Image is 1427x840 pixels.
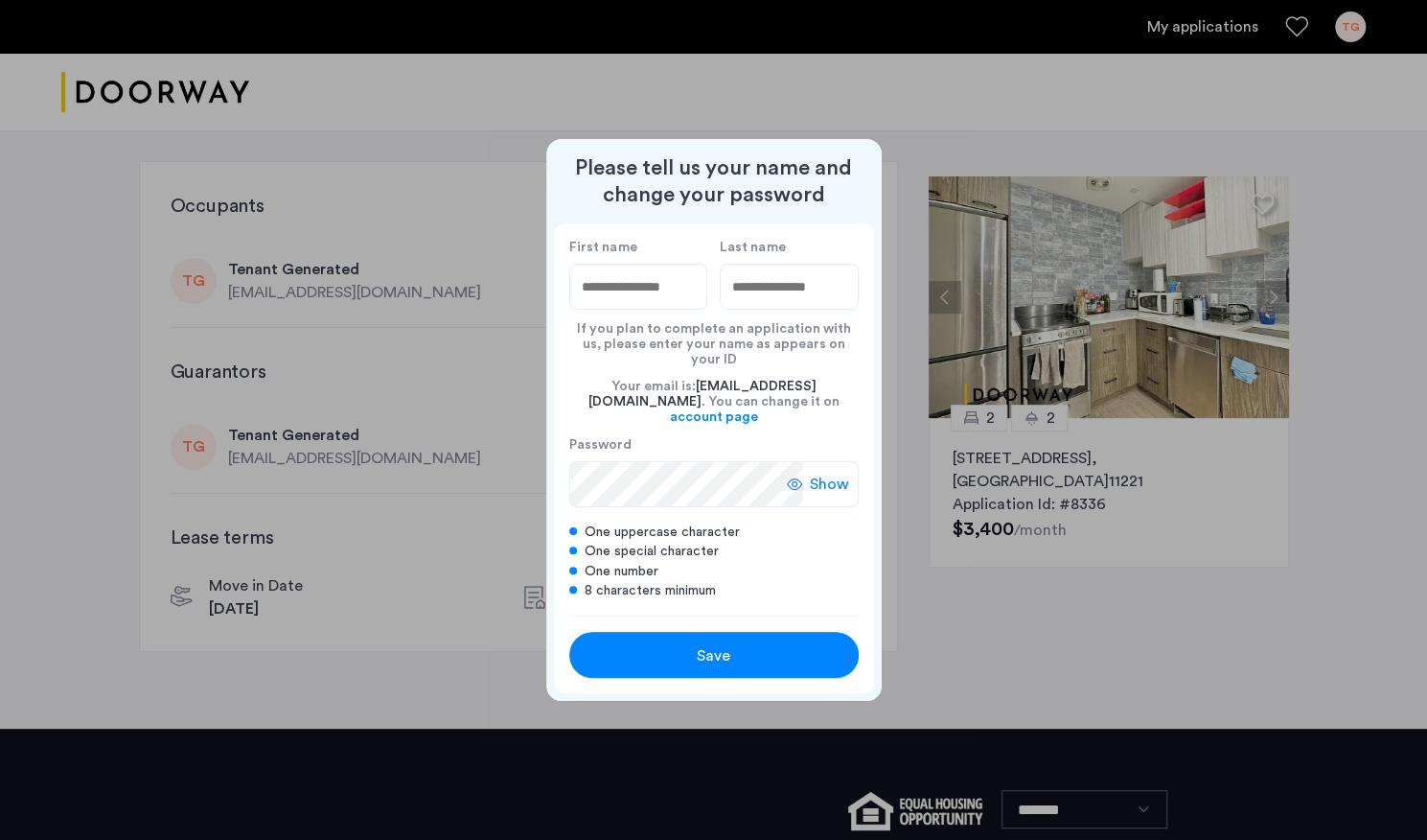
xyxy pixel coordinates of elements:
div: One uppercase character [569,523,859,542]
div: One number [569,562,859,581]
button: button [569,632,859,678]
span: Show [810,473,849,496]
div: One special character [569,542,859,561]
div: 8 characters minimum [569,581,859,600]
span: Save [697,644,730,667]
div: Your email is: . You can change it on [569,367,859,436]
div: If you plan to complete an application with us, please enter your name as appears on your ID [569,310,859,367]
h2: Please tell us your name and change your password [554,154,874,208]
a: account page [670,409,758,425]
label: Last name [720,239,859,256]
span: [EMAIL_ADDRESS][DOMAIN_NAME] [588,380,817,408]
label: First name [569,239,708,256]
label: Password [569,436,803,454]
